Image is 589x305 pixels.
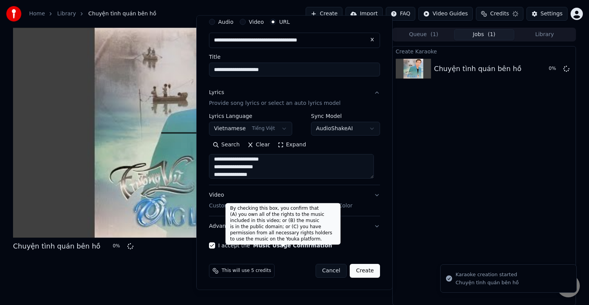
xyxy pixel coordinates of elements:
[218,243,332,248] label: I accept the
[209,113,292,119] label: Lyrics Language
[316,264,347,278] button: Cancel
[209,216,380,236] button: Advanced
[350,264,380,278] button: Create
[209,54,380,60] label: Title
[209,83,380,113] button: LyricsProvide song lyrics or select an auto lyrics model
[218,19,234,25] label: Audio
[243,139,274,151] button: Clear
[209,113,380,185] div: LyricsProvide song lyrics or select an auto lyrics model
[209,99,341,107] p: Provide song lyrics or select an auto lyrics model
[279,19,290,25] label: URL
[225,203,341,245] div: By checking this box, you confirm that (A) you own all of the rights to the music included in thi...
[209,185,380,216] button: VideoCustomize Karaoke Video: Use Image, Video, or Color
[274,139,310,151] button: Expand
[209,191,352,210] div: Video
[311,113,380,119] label: Sync Model
[253,243,332,248] button: I accept the
[209,139,243,151] button: Search
[209,202,352,210] p: Customize Karaoke Video: Use Image, Video, or Color
[209,89,224,96] div: Lyrics
[222,268,271,274] span: This will use 5 credits
[249,19,264,25] label: Video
